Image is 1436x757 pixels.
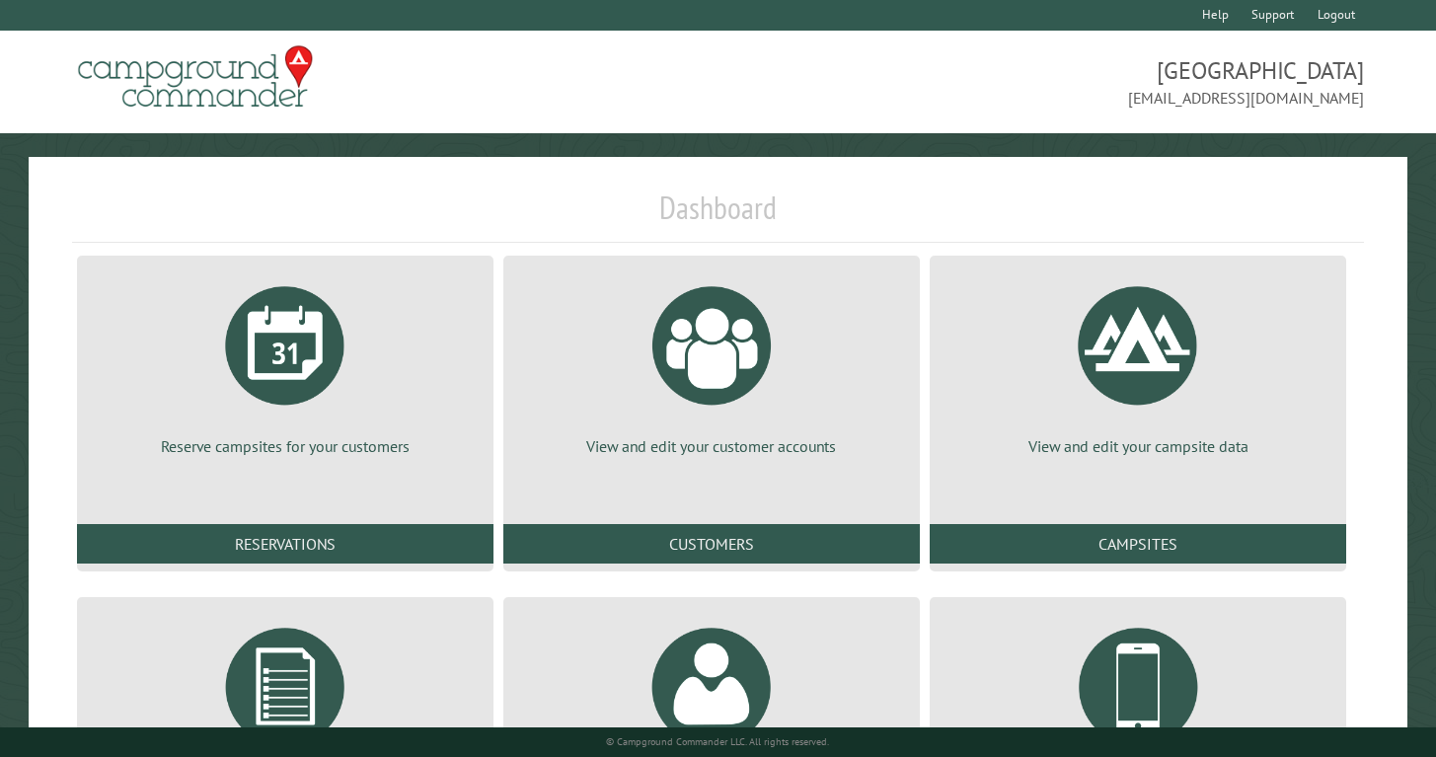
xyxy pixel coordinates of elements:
a: Customers [503,524,920,564]
a: Reservations [77,524,493,564]
span: [GEOGRAPHIC_DATA] [EMAIL_ADDRESS][DOMAIN_NAME] [718,54,1365,110]
small: © Campground Commander LLC. All rights reserved. [606,735,829,748]
p: View and edit your campsite data [953,435,1323,457]
a: View and edit your campsite data [953,271,1323,457]
a: View and edit your customer accounts [527,271,896,457]
h1: Dashboard [72,189,1365,243]
p: Reserve campsites for your customers [101,435,470,457]
img: Campground Commander [72,38,319,115]
p: View and edit your customer accounts [527,435,896,457]
a: Reserve campsites for your customers [101,271,470,457]
a: Campsites [930,524,1346,564]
